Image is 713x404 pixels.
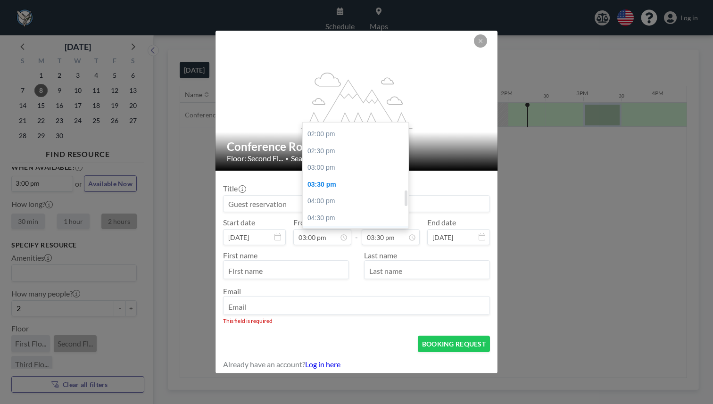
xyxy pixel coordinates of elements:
span: • [285,155,289,162]
label: From [293,218,311,227]
label: Title [223,184,245,193]
h2: Conference Room [227,140,487,154]
a: Log in here [305,360,340,369]
g: flex-grow: 1.2; [301,72,413,128]
label: Last name [364,251,397,260]
div: 04:30 pm [303,210,408,227]
label: First name [223,251,257,260]
div: 02:00 pm [303,126,408,143]
input: Last name [365,263,489,279]
input: Email [224,298,489,314]
div: 05:00 pm [303,226,408,243]
div: 04:00 pm [303,193,408,210]
span: - [355,221,358,242]
div: This field is required [223,317,490,324]
label: Start date [223,218,255,227]
label: Email [223,287,241,296]
input: Guest reservation [224,196,489,212]
div: 03:00 pm [303,159,408,176]
div: 02:30 pm [303,143,408,160]
input: First name [224,263,348,279]
span: Floor: Second Fl... [227,154,283,163]
span: Seats: 15 [291,154,320,163]
label: End date [427,218,456,227]
span: Already have an account? [223,360,305,369]
button: BOOKING REQUEST [418,336,490,352]
div: 03:30 pm [303,176,408,193]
